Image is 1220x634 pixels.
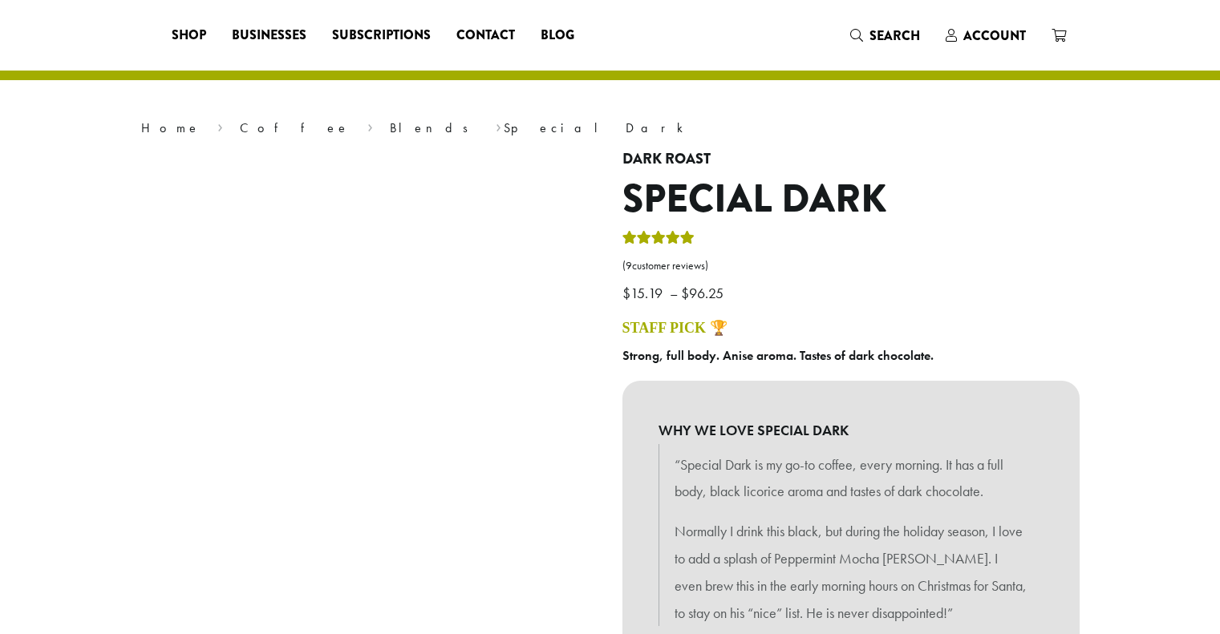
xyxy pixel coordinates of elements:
[626,259,632,273] span: 9
[681,284,728,302] bdi: 96.25
[675,451,1027,506] p: “Special Dark is my go-to coffee, every morning. It has a full body, black licorice aroma and tas...
[622,228,695,252] div: Rated 5.00 out of 5
[622,284,630,302] span: $
[622,284,667,302] bdi: 15.19
[869,26,920,45] span: Search
[496,113,501,138] span: ›
[622,347,934,364] b: Strong, full body. Anise aroma. Tastes of dark chocolate.
[367,113,373,138] span: ›
[456,26,515,46] span: Contact
[675,518,1027,626] p: Normally I drink this black, but during the holiday season, I love to add a splash of Peppermint ...
[622,258,1080,274] a: (9customer reviews)
[232,26,306,46] span: Businesses
[622,176,1080,223] h1: Special Dark
[159,22,219,48] a: Shop
[141,119,201,136] a: Home
[390,119,479,136] a: Blends
[332,26,431,46] span: Subscriptions
[172,26,206,46] span: Shop
[622,151,1080,168] h4: Dark Roast
[837,22,933,49] a: Search
[622,320,728,336] a: STAFF PICK 🏆
[659,417,1044,444] b: WHY WE LOVE SPECIAL DARK
[681,284,689,302] span: $
[141,119,1080,138] nav: Breadcrumb
[240,119,350,136] a: Coffee
[963,26,1026,45] span: Account
[541,26,574,46] span: Blog
[670,284,678,302] span: –
[217,113,223,138] span: ›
